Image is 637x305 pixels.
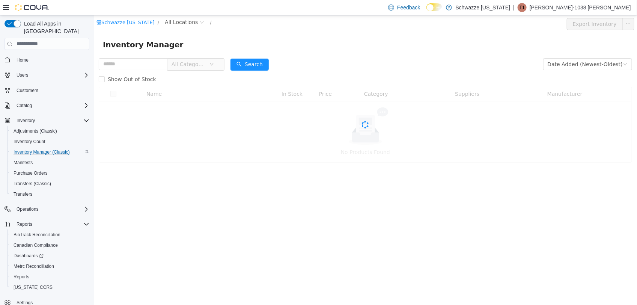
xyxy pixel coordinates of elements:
a: Reports [11,272,32,281]
p: | [513,3,515,12]
span: Inventory Manager (Classic) [14,149,70,155]
span: Feedback [397,4,420,11]
button: Users [2,70,92,80]
span: Operations [17,206,39,212]
button: Operations [2,204,92,214]
button: Reports [2,219,92,230]
button: Inventory [2,115,92,126]
div: Thomas-1038 Aragon [518,3,527,12]
span: Canadian Compliance [11,241,89,250]
button: Transfers (Classic) [8,178,92,189]
span: Transfers (Classic) [11,179,89,188]
span: BioTrack Reconciliation [14,232,60,238]
span: Customers [17,88,38,94]
button: Inventory Count [8,136,92,147]
span: Users [17,72,28,78]
button: Reports [8,272,92,282]
span: Users [14,71,89,80]
button: Operations [14,205,42,214]
a: icon: shopSchwazze [US_STATE] [3,4,61,10]
span: T1 [520,3,525,12]
span: Reports [14,220,89,229]
button: BioTrack Reconciliation [8,230,92,240]
button: Home [2,54,92,65]
span: Transfers [11,190,89,199]
span: Washington CCRS [11,283,89,292]
span: Dark Mode [426,11,427,12]
button: Adjustments (Classic) [8,126,92,136]
a: Transfers (Classic) [11,179,54,188]
span: Reports [11,272,89,281]
button: icon: searchSearch [137,43,175,55]
i: icon: down [529,47,534,52]
p: [PERSON_NAME]-1038 [PERSON_NAME] [530,3,631,12]
i: icon: down [116,47,120,52]
input: Dark Mode [426,3,442,11]
span: Reports [14,274,29,280]
span: Catalog [17,103,32,109]
span: Metrc Reconciliation [11,262,89,271]
span: Inventory Count [14,139,45,145]
a: Dashboards [8,251,92,261]
i: icon: shop [3,5,8,9]
button: [US_STATE] CCRS [8,282,92,293]
span: Canadian Compliance [14,242,58,248]
button: Purchase Orders [8,168,92,178]
a: Inventory Manager (Classic) [11,148,73,157]
span: Purchase Orders [14,170,48,176]
i: icon: close-circle [106,5,110,9]
a: Home [14,56,32,65]
a: [US_STATE] CCRS [11,283,56,292]
button: Transfers [8,189,92,199]
span: Adjustments (Classic) [11,127,89,136]
a: BioTrack Reconciliation [11,230,63,239]
span: Transfers [14,191,32,197]
a: Manifests [11,158,36,167]
span: All Locations [71,3,104,11]
span: Inventory Count [11,137,89,146]
span: Catalog [14,101,89,110]
a: Transfers [11,190,35,199]
span: / [64,4,65,10]
span: Customers [14,86,89,95]
span: / [116,4,118,10]
a: Dashboards [11,251,47,260]
img: Cova [15,4,49,11]
button: Customers [2,85,92,96]
button: Users [14,71,31,80]
span: Adjustments (Classic) [14,128,57,134]
button: Inventory [14,116,38,125]
span: Home [14,55,89,65]
button: Reports [14,220,35,229]
span: Home [17,57,29,63]
button: Manifests [8,157,92,168]
span: BioTrack Reconciliation [11,230,89,239]
span: Inventory Manager [9,23,94,35]
button: Metrc Reconciliation [8,261,92,272]
a: Customers [14,86,41,95]
span: Reports [17,221,32,227]
button: Inventory Manager (Classic) [8,147,92,157]
span: Inventory Manager (Classic) [11,148,89,157]
span: Inventory [14,116,89,125]
a: Canadian Compliance [11,241,61,250]
span: Operations [14,205,89,214]
span: Show Out of Stock [11,61,65,67]
span: Transfers (Classic) [14,181,51,187]
span: Dashboards [11,251,89,260]
p: Schwazze [US_STATE] [456,3,511,12]
span: Inventory [17,118,35,124]
a: Adjustments (Classic) [11,127,60,136]
a: Purchase Orders [11,169,51,178]
span: Manifests [14,160,33,166]
span: Load All Apps in [GEOGRAPHIC_DATA] [21,20,89,35]
span: [US_STATE] CCRS [14,284,53,290]
span: Metrc Reconciliation [14,263,54,269]
button: Catalog [2,100,92,111]
span: Purchase Orders [11,169,89,178]
button: Export Inventory [473,3,529,15]
button: Canadian Compliance [8,240,92,251]
span: Manifests [11,158,89,167]
a: Metrc Reconciliation [11,262,57,271]
span: All Categories [78,45,112,53]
